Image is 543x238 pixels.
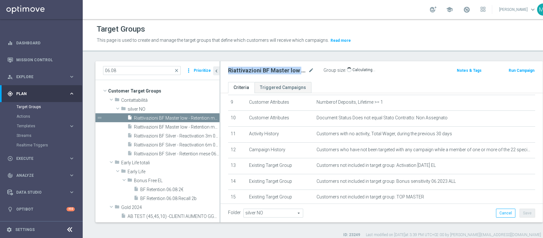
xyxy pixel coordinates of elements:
[174,68,179,73] span: close
[17,143,66,148] a: Realtime Triggers
[16,190,69,194] span: Data Studio
[17,104,66,109] a: Target Groups
[343,232,360,238] label: ID: 23249
[7,74,13,80] i: person_search
[127,151,132,158] i: insert_drive_file
[498,5,537,14] a: [PERSON_NAME]keyboard_arrow_down
[247,174,314,190] td: Existing Target Group
[115,160,120,167] i: folder
[69,155,75,161] i: keyboard_arrow_right
[317,115,448,121] span: Document Status Does not equal Stato Contratto: Non Assegnato
[247,95,314,111] td: Customer Attributes
[7,156,13,161] i: play_circle_outline
[134,115,219,121] span: Riattivazioni BF Master low - Retention mese 14.08
[7,173,75,178] button: track_changes Analyze keyboard_arrow_right
[529,6,536,13] span: keyboard_arrow_down
[69,189,75,195] i: keyboard_arrow_right
[7,190,69,195] div: Data Studio
[308,67,314,74] i: mode_edit
[456,67,482,74] button: Notes & Tags
[121,205,219,210] span: Gold 2024
[446,6,453,13] span: school
[228,111,247,127] td: 10
[7,91,75,96] div: gps_fixed Plan keyboard_arrow_right
[317,131,452,137] span: Customers with no activity, Total Wager, during the previous 30 days
[140,187,219,192] span: BF Retention 06.08 2&#x20AC;
[7,91,13,97] i: gps_fixed
[134,124,219,130] span: Riattivazioni BF Master low - Retention mese 06.08
[97,25,145,34] h1: Target Groups
[69,74,75,80] i: keyboard_arrow_right
[17,112,82,121] div: Actions
[121,160,219,166] span: Early Life totali
[17,124,69,128] div: Templates
[7,41,75,46] button: equalizer Dashboard
[134,142,219,148] span: Riattivazioni BF Silver - Reactivation 6m 06.08
[121,98,219,103] span: Contattabilit&#xE0;
[17,123,75,129] div: Templates keyboard_arrow_right
[16,75,69,79] span: Explore
[128,169,219,175] span: Early Life
[134,151,219,157] span: Riattivazioni BF Silver - Retention mese 06.08
[115,204,120,212] i: folder
[7,173,69,178] div: Analyze
[317,194,424,200] span: Customers not included in target group: TOP MASTER
[317,100,383,105] span: Numberof Deposits, Lifetime >= 1
[69,91,75,97] i: keyboard_arrow_right
[366,232,541,238] label: Last modified on [DATE] at 3:39 PM UTC+02:00 by [PERSON_NAME][EMAIL_ADDRESS][DOMAIN_NAME]
[134,186,139,194] i: insert_drive_file
[7,51,75,68] div: Mission Control
[127,124,132,131] i: insert_drive_file
[127,115,132,122] i: insert_drive_file
[7,74,69,80] div: Explore
[317,179,456,184] span: Customers not included in target group: Bonus sensitivity 06.2023 ALL
[97,38,329,43] span: This page is used to create and manage the target groups that define which customers will receive...
[128,214,219,219] span: AB TEST (45,45,10) -CLIENTI AUMENTO GGR E BONUS CONS. &gt;20% - GGR M6 &gt;100 06.08 1 LISTA
[128,107,219,112] span: silver NO
[7,207,75,212] div: lightbulb Optibot +10
[213,68,219,74] i: chevron_left
[134,195,139,203] i: insert_drive_file
[134,133,219,139] span: Riattivazioni BF Silver - Reactivation 3m 06.08
[108,86,219,95] span: Customer Target Groups
[7,57,75,63] button: Mission Control
[7,34,75,51] div: Dashboard
[16,51,75,68] a: Mission Control
[213,66,219,75] button: chevron_left
[193,66,212,75] button: Prioritize
[7,40,13,46] i: equalizer
[228,174,247,190] td: 14
[6,227,12,233] i: settings
[140,196,219,201] span: BF Retention 06.08 Recall 2b
[7,190,75,195] button: Data Studio keyboard_arrow_right
[127,177,132,185] i: folder
[16,34,75,51] a: Dashboard
[17,133,66,138] a: Streams
[228,210,241,215] label: Folder
[317,163,436,168] span: Customers not included in target group: Activation [DATE] EL
[17,124,62,128] span: Templates
[7,201,75,218] div: Optibot
[247,111,314,127] td: Customer Attributes
[16,92,69,96] span: Plan
[247,158,314,174] td: Existing Target Group
[254,82,311,93] a: Triggered Campaigns
[16,174,69,177] span: Analyze
[17,102,82,112] div: Target Groups
[17,114,66,119] a: Actions
[17,121,82,131] div: Templates
[121,106,126,113] i: folder
[185,66,192,75] i: more_vert
[7,156,75,161] div: play_circle_outline Execute keyboard_arrow_right
[7,74,75,79] button: person_search Explore keyboard_arrow_right
[247,190,314,206] td: Existing Target Group
[134,178,219,183] span: Bonus Free EL
[16,157,69,160] span: Execute
[228,82,254,93] a: Criteria
[324,68,345,73] label: Group size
